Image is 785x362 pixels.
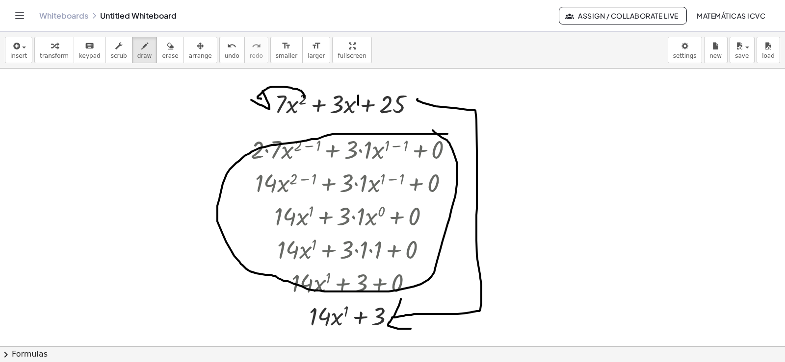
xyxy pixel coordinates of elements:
button: settings [668,37,702,63]
i: keyboard [85,40,94,52]
span: settings [673,52,697,59]
span: transform [40,52,69,59]
button: transform [34,37,74,63]
button: format_sizelarger [302,37,330,63]
button: scrub [105,37,132,63]
button: undoundo [219,37,245,63]
button: Matemáticas ICVC [689,7,773,24]
i: format_size [282,40,291,52]
button: Assign / Collaborate Live [559,7,687,24]
button: erase [157,37,183,63]
button: arrange [183,37,217,63]
span: keypad [79,52,101,59]
button: draw [132,37,157,63]
button: load [757,37,780,63]
i: format_size [312,40,321,52]
button: Toggle navigation [12,8,27,24]
span: redo [250,52,263,59]
button: new [704,37,728,63]
span: new [709,52,722,59]
button: fullscreen [332,37,371,63]
span: load [762,52,775,59]
span: Assign / Collaborate Live [567,11,679,20]
span: save [735,52,749,59]
span: draw [137,52,152,59]
span: arrange [189,52,212,59]
span: Matemáticas ICVC [697,11,765,20]
button: redoredo [244,37,268,63]
a: Whiteboards [39,11,88,21]
button: format_sizesmaller [270,37,303,63]
button: insert [5,37,32,63]
span: fullscreen [338,52,366,59]
span: insert [10,52,27,59]
span: larger [308,52,325,59]
span: erase [162,52,178,59]
button: save [730,37,755,63]
span: smaller [276,52,297,59]
span: undo [225,52,239,59]
span: scrub [111,52,127,59]
i: redo [252,40,261,52]
button: keyboardkeypad [74,37,106,63]
i: undo [227,40,236,52]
